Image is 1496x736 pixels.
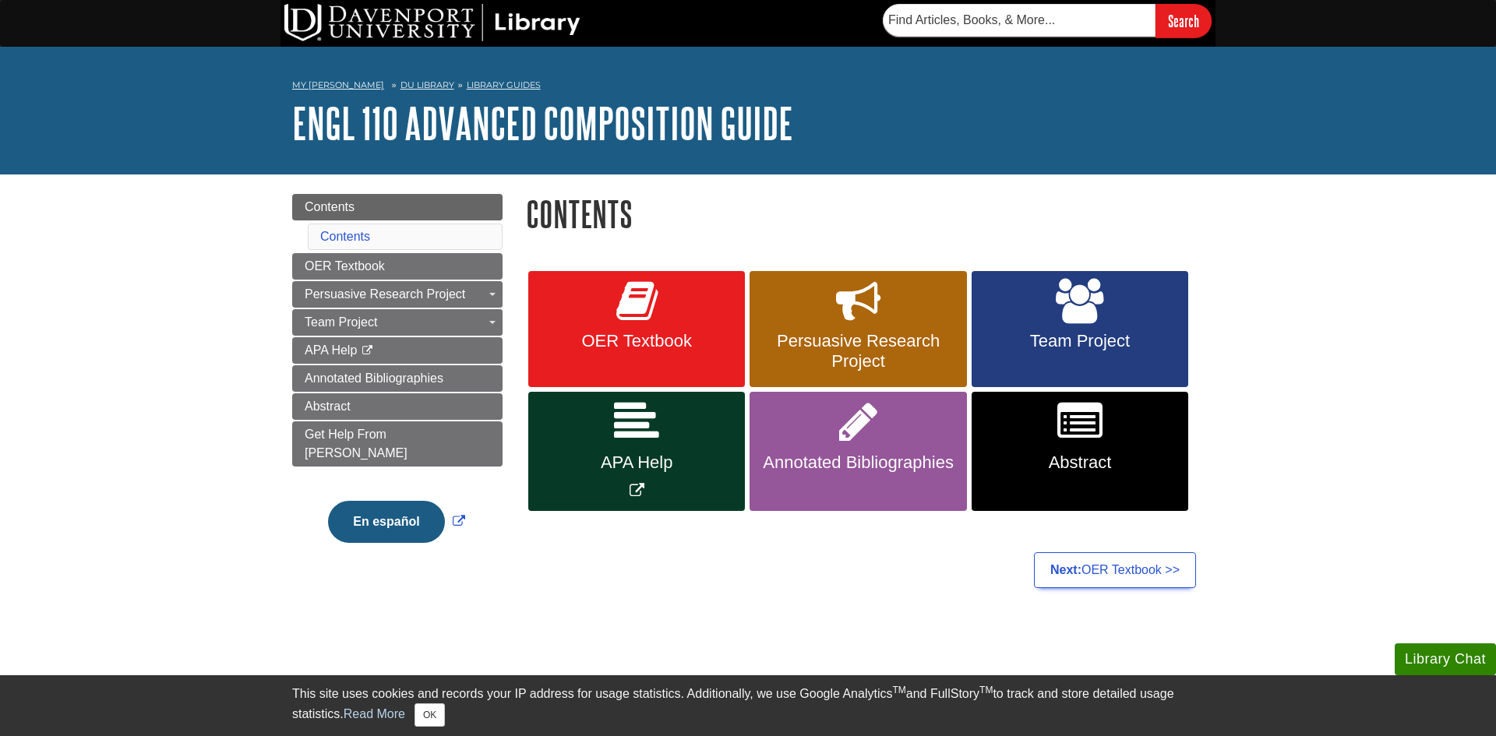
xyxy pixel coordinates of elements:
[972,392,1188,511] a: Abstract
[292,194,503,220] a: Contents
[292,365,503,392] a: Annotated Bibliographies
[361,346,374,356] i: This link opens in a new window
[540,331,733,351] span: OER Textbook
[305,428,408,460] span: Get Help From [PERSON_NAME]
[292,393,503,420] a: Abstract
[344,707,405,720] a: Read More
[305,200,355,213] span: Contents
[761,453,954,473] span: Annotated Bibliographies
[883,4,1212,37] form: Searches DU Library's articles, books, and more
[761,331,954,372] span: Persuasive Research Project
[750,392,966,511] a: Annotated Bibliographies
[526,194,1204,234] h1: Contents
[305,400,351,413] span: Abstract
[320,230,370,243] a: Contents
[467,79,541,90] a: Library Guides
[400,79,454,90] a: DU Library
[1050,563,1081,576] strong: Next:
[983,331,1177,351] span: Team Project
[1034,552,1196,588] a: Next:OER Textbook >>
[305,287,465,301] span: Persuasive Research Project
[305,372,443,385] span: Annotated Bibliographies
[528,392,745,511] a: Link opens in new window
[292,421,503,467] a: Get Help From [PERSON_NAME]
[305,259,385,273] span: OER Textbook
[305,343,357,357] span: APA Help
[415,703,445,727] button: Close
[292,281,503,308] a: Persuasive Research Project
[883,4,1156,37] input: Find Articles, Books, & More...
[324,515,468,528] a: Link opens in new window
[979,685,993,696] sup: TM
[292,75,1204,100] nav: breadcrumb
[292,253,503,280] a: OER Textbook
[292,79,384,92] a: My [PERSON_NAME]
[1156,4,1212,37] input: Search
[983,453,1177,473] span: Abstract
[892,685,905,696] sup: TM
[1395,643,1496,675] button: Library Chat
[750,271,966,388] a: Persuasive Research Project
[292,685,1204,727] div: This site uses cookies and records your IP address for usage statistics. Additionally, we use Goo...
[328,501,444,543] button: En español
[528,271,745,388] a: OER Textbook
[292,194,503,569] div: Guide Page Menu
[292,337,503,364] a: APA Help
[292,309,503,336] a: Team Project
[972,271,1188,388] a: Team Project
[540,453,733,473] span: APA Help
[292,99,793,147] a: ENGL 110 Advanced Composition Guide
[305,315,377,329] span: Team Project
[284,4,580,41] img: DU Library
